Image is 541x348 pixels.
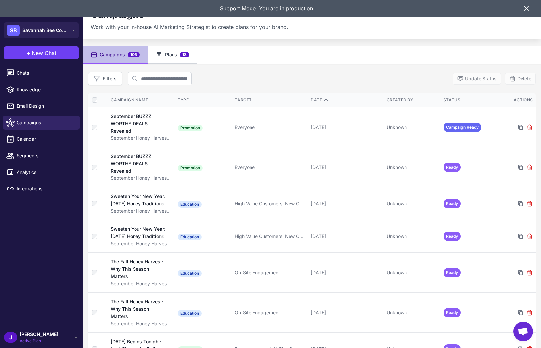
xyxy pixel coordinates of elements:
div: Unknown [387,164,438,171]
div: September Honey Harvest & Seasonal Transitions [111,207,171,214]
a: Campaigns [3,116,80,130]
div: Target [235,97,305,103]
span: 18 [180,52,189,57]
span: 106 [128,52,140,57]
p: Work with your in-house AI Marketing Strategist to create plans for your brand. [91,23,288,31]
span: Chats [17,69,75,77]
div: Unknown [387,309,438,316]
div: [DATE] [311,269,381,276]
div: September BUZZZ WORTHY DEALS Revealed [111,113,167,135]
div: Sweeten Your New Year: [DATE] Honey Traditions [111,193,167,207]
div: [DATE] [311,124,381,131]
div: Open chat [513,322,533,341]
span: Education [178,234,202,240]
span: Segments [17,152,75,159]
div: Date [311,97,381,103]
span: Ready [444,232,461,241]
div: Unknown [387,269,438,276]
div: High Value Customers, New Customers [235,200,305,207]
button: Update Status [453,73,501,85]
div: [DATE] [311,309,381,316]
button: Filters [88,72,122,85]
span: Ready [444,199,461,208]
a: Analytics [3,165,80,179]
button: +New Chat [4,46,79,59]
span: Education [178,270,202,277]
a: Integrations [3,182,80,196]
div: J [4,332,17,343]
span: Ready [444,268,461,277]
div: Everyone [235,164,305,171]
div: Campaign Name [111,97,171,103]
span: Education [178,201,202,208]
div: September Honey Harvest & Seasonal Transitions [111,240,171,247]
div: SB [7,25,20,36]
span: Ready [444,163,461,172]
div: Created By [387,97,438,103]
div: Sweeten Your New Year: [DATE] Honey Traditions [111,225,167,240]
div: September Honey Harvest & Seasonal Transitions [111,174,171,182]
span: Active Plan [20,338,58,344]
div: September Honey Harvest & Seasonal Transitions [111,280,171,287]
span: + [27,49,30,57]
div: September BUZZZ WORTHY DEALS Revealed [111,153,167,174]
a: Segments [3,149,80,163]
span: New Chat [32,49,56,57]
span: Education [178,310,202,317]
a: Knowledge [3,83,80,97]
div: Unknown [387,200,438,207]
button: Plans18 [148,46,197,64]
span: Integrations [17,185,75,192]
div: September Honey Harvest & Seasonal Transitions [111,135,171,142]
div: September Honey Harvest & Seasonal Transitions [111,320,171,327]
button: SBSavannah Bee Company [4,22,79,38]
a: Chats [3,66,80,80]
a: Email Design [3,99,80,113]
span: Email Design [17,102,75,110]
div: Status [444,97,495,103]
div: High Value Customers, New Customers [235,233,305,240]
div: On-Site Engagement [235,309,305,316]
span: Knowledge [17,86,75,93]
span: Ready [444,308,461,317]
div: On-Site Engagement [235,269,305,276]
span: Savannah Bee Company [22,27,69,34]
div: [DATE] [311,200,381,207]
span: Analytics [17,169,75,176]
div: [DATE] [311,164,381,171]
div: The Fall Honey Harvest: Why This Season Matters [111,298,167,320]
button: Campaigns106 [83,46,148,64]
div: [DATE] [311,233,381,240]
span: Campaigns [17,119,75,126]
button: Delete [505,73,536,85]
a: Calendar [3,132,80,146]
div: Unknown [387,233,438,240]
div: The Fall Honey Harvest: Why This Season Matters [111,258,167,280]
span: Promotion [178,125,203,131]
span: Promotion [178,165,203,171]
th: Actions [498,93,536,107]
div: Type [178,97,229,103]
div: Everyone [235,124,305,131]
span: [PERSON_NAME] [20,331,58,338]
div: Unknown [387,124,438,131]
span: Calendar [17,135,75,143]
span: Campaign Ready [444,123,481,132]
